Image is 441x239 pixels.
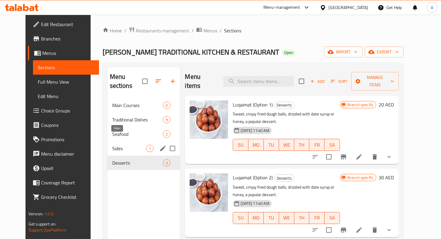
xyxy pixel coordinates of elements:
[41,165,94,172] span: Upsell
[28,226,67,234] a: Support.OpsPlatform
[28,161,99,175] a: Upsell
[233,212,248,224] button: SU
[203,27,217,34] span: Menus
[223,76,294,87] input: search
[41,21,94,28] span: Edit Restaurant
[28,17,99,31] a: Edit Restaurant
[345,175,376,181] span: Branch specific
[325,212,340,224] button: SA
[385,153,393,160] svg: Show Choices
[41,179,94,186] span: Coverage Report
[107,98,180,112] div: Main Courses6
[107,141,180,156] div: Sides1edit
[107,127,180,141] div: Seafood2
[251,141,261,149] span: MO
[28,210,43,218] span: Version:
[224,27,241,34] span: Sections
[112,116,163,123] div: Traditional Dishes
[251,214,261,222] span: MO
[33,60,99,75] a: Sections
[190,173,228,212] img: Luqaimat (Option 2)
[281,141,292,149] span: WE
[41,136,94,143] span: Promotions
[309,212,325,224] button: FR
[308,77,327,86] button: Add
[312,141,322,149] span: FR
[28,31,99,46] a: Branches
[28,190,99,204] a: Grocery Checklist
[327,77,351,86] span: Sort items
[163,102,170,109] div: items
[367,223,382,237] button: delete
[308,150,322,164] button: sort-choices
[385,226,393,234] svg: Show Choices
[28,147,99,161] a: Menu disclaimer
[33,89,99,103] a: Edit Menu
[295,75,308,88] span: Select section
[274,175,294,182] span: Desserts
[28,175,99,190] a: Coverage Report
[274,102,294,109] span: Desserts
[312,214,322,222] span: FR
[263,4,300,11] div: Menu-management
[382,150,396,164] button: show more
[356,74,394,89] span: Manage items
[248,139,264,151] button: MO
[233,100,273,109] span: Luqaimat (Option 1)
[248,212,264,224] button: MO
[355,226,363,234] a: Edit menu item
[112,102,163,109] span: Main Courses
[42,49,94,57] span: Menus
[146,145,154,152] div: items
[309,139,325,151] button: FR
[331,78,347,85] span: Sort
[355,153,363,160] a: Edit menu item
[282,50,295,55] span: Open
[38,93,94,100] span: Edit Menu
[44,210,53,218] span: 1.0.0
[264,139,279,151] button: TU
[103,45,279,59] span: [PERSON_NAME] TRADITIONAL KITCHEN & RESTAURANT
[329,77,349,86] button: Sort
[370,48,399,56] span: export
[238,128,271,133] span: [DATE] 11:40 AM
[345,102,376,108] span: Branch specific
[185,72,216,90] h2: Menu items
[163,159,170,166] div: items
[103,27,404,34] nav: breadcrumb
[163,131,170,137] span: 2
[279,212,294,224] button: WE
[365,46,403,58] button: export
[41,35,94,42] span: Branches
[163,117,170,123] span: 9
[220,27,222,34] li: /
[163,160,170,166] span: 3
[41,150,94,157] span: Menu disclaimer
[233,110,340,125] p: Sweet, crispy fried dough balls, drizzled with date syrup or honey, a popular dessert.
[28,103,99,118] a: Choice Groups
[163,116,170,123] div: items
[163,103,170,108] span: 6
[158,144,167,153] button: edit
[325,139,340,151] button: SA
[308,223,322,237] button: sort-choices
[235,214,246,222] span: SU
[110,72,142,90] h2: Menu sections
[107,96,180,172] nav: Menu sections
[382,223,396,237] button: show more
[192,27,194,34] li: /
[279,139,294,151] button: WE
[146,146,153,151] span: 1
[379,173,394,182] h6: 30 AED
[336,223,351,237] button: Branch-specific-item
[124,27,126,34] li: /
[324,46,362,58] button: import
[282,49,295,56] div: Open
[136,27,189,34] span: Restaurants management
[107,156,180,170] div: Desserts3
[322,224,335,236] span: Select to update
[328,4,368,11] div: [GEOGRAPHIC_DATA]
[233,184,340,199] p: Sweet, crispy fried dough balls, drizzled with date syrup or honey, a popular dessert.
